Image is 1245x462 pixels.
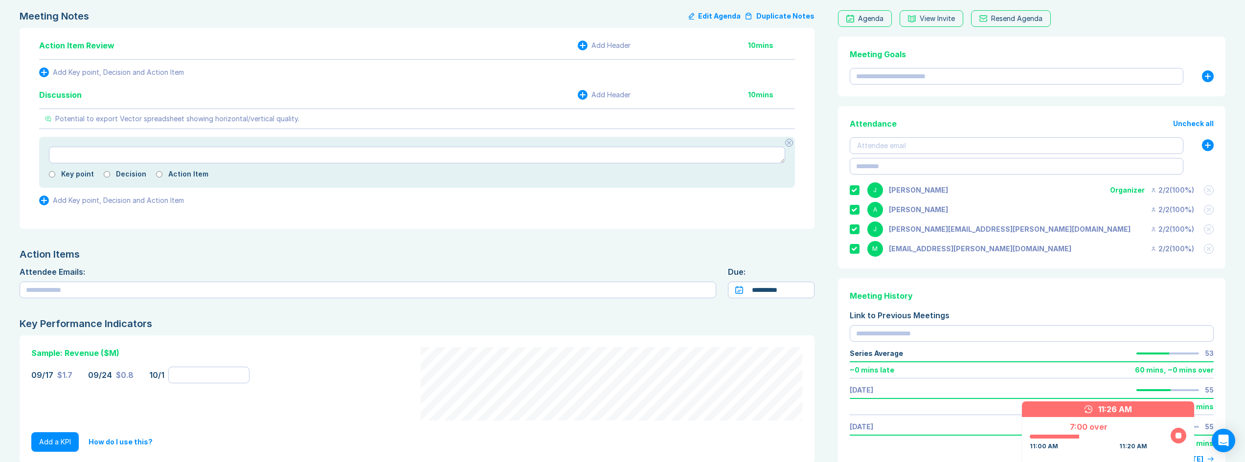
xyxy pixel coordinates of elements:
[850,118,897,130] div: Attendance
[850,423,873,431] a: [DATE]
[748,91,795,99] div: 10 mins
[850,350,903,357] div: Series Average
[591,91,631,99] div: Add Header
[20,10,89,22] div: Meeting Notes
[53,68,184,76] div: Add Key point, Decision and Action Item
[867,221,883,237] div: J
[858,15,883,22] div: Agenda
[745,10,815,22] button: Duplicate Notes
[578,90,631,100] button: Add Header
[39,40,114,51] div: Action Item Review
[1119,442,1147,450] div: 11:20 AM
[168,170,208,178] label: Action Item
[1185,440,1214,447] div: 60 mins
[116,369,134,381] div: $0.8
[1173,120,1214,128] button: Uncheck all
[1205,350,1214,357] div: 53
[850,48,1214,60] div: Meeting Goals
[20,318,815,330] div: Key Performance Indicators
[1098,403,1132,415] div: 11:26 AM
[20,248,815,260] div: Action Items
[61,170,94,178] label: Key point
[889,225,1131,233] div: jamie.robichaud@coregeomatics.com
[1030,421,1147,433] div: 7:00 over
[1151,245,1194,253] div: 2 / 2 ( 100 %)
[55,115,299,123] div: Potential to export Vector spreadsheet showing horizontal/vertical quality.
[1212,429,1235,452] div: Open Intercom Messenger
[920,15,955,22] div: View Invite
[1151,186,1194,194] div: 2 / 2 ( 100 %)
[889,186,948,194] div: Jeremy Park
[31,347,413,359] div: Sample: Revenue ($M)
[689,10,741,22] button: Edit Agenda
[1205,386,1214,394] div: 55
[591,42,631,49] div: Add Header
[850,386,873,394] a: [DATE]
[149,369,164,381] div: 10/1
[39,89,82,101] div: Discussion
[1151,225,1194,233] div: 2 / 2 ( 100 %)
[838,10,892,27] a: Agenda
[1110,186,1145,194] div: Organizer
[116,170,146,178] label: Decision
[867,202,883,218] div: A
[889,245,1071,253] div: mark.miller@coregeomatics.com
[88,369,112,381] div: 09/24
[850,366,894,374] div: ~ 0 mins late
[578,41,631,50] button: Add Header
[39,196,184,205] button: Add Key point, Decision and Action Item
[867,241,883,257] div: M
[31,369,53,381] div: 09/17
[850,309,1214,321] div: Link to Previous Meetings
[991,15,1042,22] div: Resend Agenda
[20,266,716,278] div: Attendee Emails:
[889,206,948,214] div: Andre Short
[748,42,795,49] div: 10 mins
[850,290,1214,302] div: Meeting History
[867,182,883,198] div: J
[39,67,184,77] button: Add Key point, Decision and Action Item
[53,197,184,204] div: Add Key point, Decision and Action Item
[57,369,72,381] div: $1.7
[1205,423,1214,431] div: 55
[900,10,963,27] button: View Invite
[89,438,153,446] a: How do I use this?
[31,432,79,452] button: Add a KPI
[1151,206,1194,214] div: 2 / 2 ( 100 %)
[971,10,1051,27] button: Resend Agenda
[1185,403,1214,411] div: 60 mins
[1135,366,1214,374] div: 60 mins , ~ 0 mins over
[1030,442,1058,450] div: 11:00 AM
[728,266,815,278] div: Due:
